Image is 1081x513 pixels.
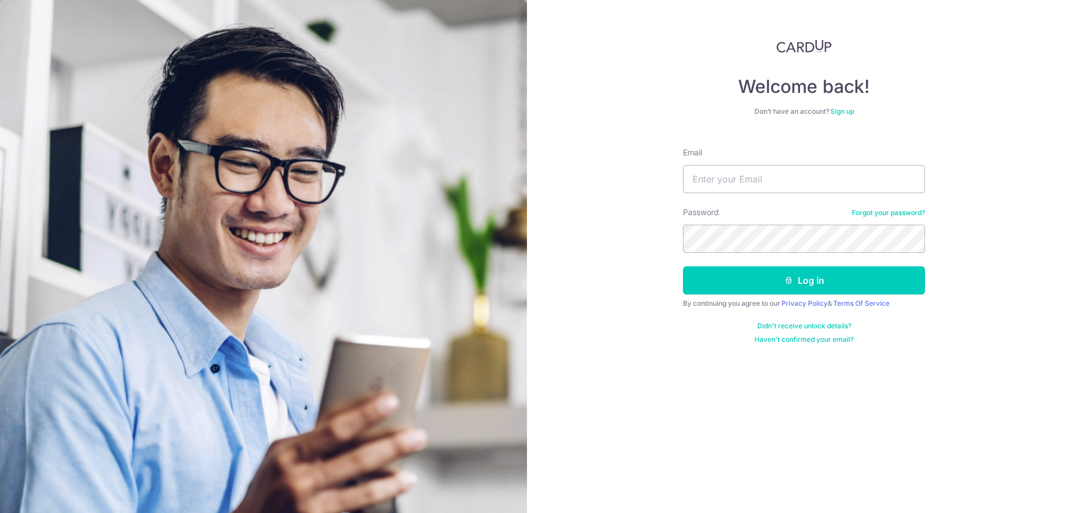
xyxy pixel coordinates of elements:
[781,299,828,307] a: Privacy Policy
[683,266,925,295] button: Log in
[830,107,854,115] a: Sign up
[683,207,719,218] label: Password
[852,208,925,217] a: Forgot your password?
[757,322,851,331] a: Didn't receive unlock details?
[683,147,702,158] label: Email
[683,75,925,98] h4: Welcome back!
[833,299,890,307] a: Terms Of Service
[683,107,925,116] div: Don’t have an account?
[776,39,832,53] img: CardUp Logo
[683,165,925,193] input: Enter your Email
[683,299,925,308] div: By continuing you agree to our &
[754,335,854,344] a: Haven't confirmed your email?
